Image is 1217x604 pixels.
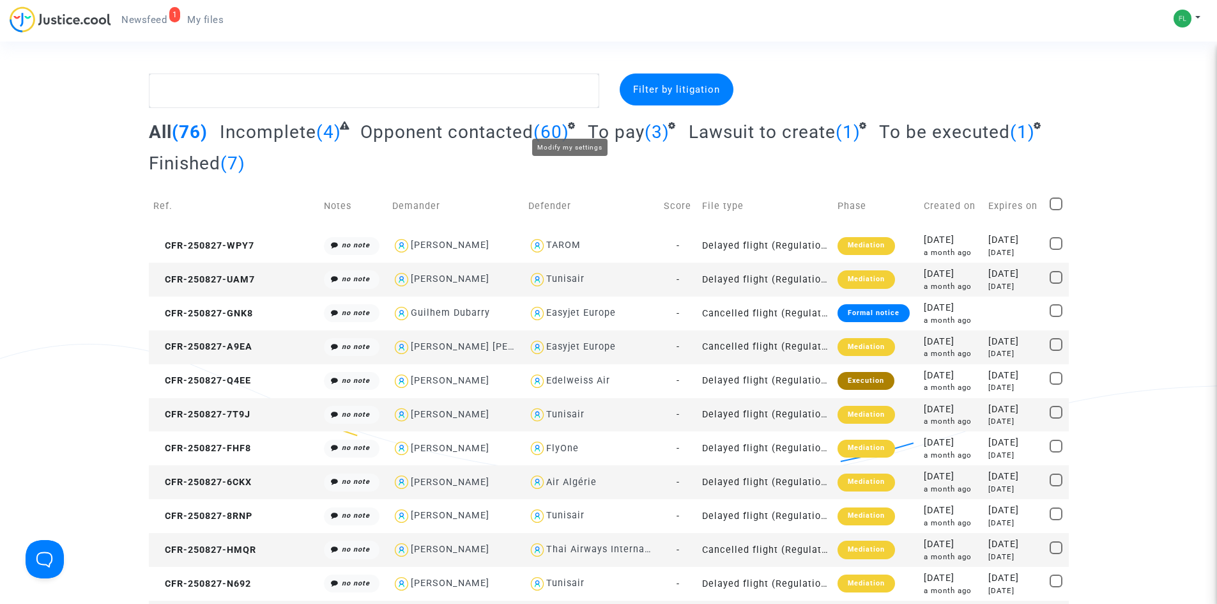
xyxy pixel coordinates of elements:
div: [DATE] [988,518,1041,529]
div: [DATE] [988,450,1041,461]
img: icon-user.svg [392,236,411,255]
div: a month ago [924,247,979,258]
img: icon-user.svg [528,541,547,559]
img: icon-user.svg [528,406,547,424]
div: Execution [838,372,894,390]
span: - [677,375,680,386]
div: a month ago [924,484,979,495]
td: Score [659,183,698,229]
div: Easyjet Europe [546,341,616,352]
i: no note [342,511,370,520]
td: File type [698,183,833,229]
span: CFR-250827-8RNP [153,511,252,522]
div: [PERSON_NAME] [411,409,489,420]
span: To pay [588,121,645,143]
td: Defender [524,183,659,229]
div: [DATE] [924,436,979,450]
div: [PERSON_NAME] [411,274,489,284]
div: TAROM [546,240,581,251]
img: 27626d57a3ba4a5b969f53e3f2c8e71c [1174,10,1191,27]
div: Tunisair [546,409,585,420]
div: [DATE] [924,267,979,281]
img: icon-user.svg [392,406,411,424]
div: [DATE] [988,403,1041,417]
i: no note [342,444,370,452]
div: [DATE] [988,369,1041,383]
img: icon-user.svg [528,236,547,255]
span: (60) [533,121,569,143]
div: [DATE] [924,504,979,518]
a: 1Newsfeed [111,10,177,29]
div: [PERSON_NAME] [411,477,489,488]
span: - [677,477,680,488]
span: CFR-250827-A9EA [153,341,252,352]
div: [DATE] [924,301,979,315]
td: Delayed flight (Regulation EC 261/2004) [698,364,833,398]
div: [DATE] [988,416,1041,427]
img: icon-user.svg [392,473,411,492]
span: My files [187,14,224,26]
span: CFR-250827-GNK8 [153,308,253,319]
img: icon-user.svg [528,575,547,593]
span: - [677,409,680,420]
td: Delayed flight (Regulation EC 261/2004) [698,499,833,533]
div: [DATE] [988,267,1041,281]
img: icon-user.svg [392,439,411,458]
div: a month ago [924,552,979,562]
span: Lawsuit to create [689,121,836,143]
td: Cancelled flight (Regulation EC 261/2004) [698,330,833,364]
div: [PERSON_NAME] [411,544,489,555]
span: CFR-250827-FHF8 [153,443,251,454]
td: Delayed flight (Regulation EC 261/2004) [698,465,833,499]
div: Mediation [838,507,895,525]
div: [PERSON_NAME] [411,240,489,251]
span: CFR-250827-Q4EE [153,375,251,386]
td: Phase [833,183,919,229]
img: icon-user.svg [528,439,547,458]
div: [PERSON_NAME] [411,443,489,454]
td: Delayed flight (Regulation EC 261/2004) [698,567,833,601]
div: a month ago [924,315,979,326]
div: [PERSON_NAME] [411,510,489,521]
div: a month ago [924,281,979,292]
div: a month ago [924,382,979,393]
span: CFR-250827-UAM7 [153,274,255,285]
div: Mediation [838,541,895,559]
div: [DATE] [988,233,1041,247]
i: no note [342,343,370,351]
span: - [677,341,680,352]
div: Mediation [838,237,895,255]
img: icon-user.svg [392,304,411,323]
td: Delayed flight (Regulation EC 261/2004) [698,431,833,465]
div: Mediation [838,406,895,424]
span: CFR-250827-7T9J [153,409,250,420]
div: [DATE] [988,335,1041,349]
div: Mediation [838,338,895,356]
div: [PERSON_NAME] [411,578,489,589]
div: Tunisair [546,274,585,284]
iframe: Help Scout Beacon - Open [26,540,64,578]
img: icon-user.svg [528,338,547,357]
i: no note [342,376,370,385]
div: [DATE] [988,281,1041,292]
span: Incomplete [220,121,316,143]
div: [DATE] [988,382,1041,393]
div: [DATE] [988,247,1041,258]
div: [DATE] [924,538,979,552]
td: Ref. [149,183,319,229]
span: - [677,545,680,555]
span: (3) [645,121,670,143]
td: Demander [388,183,523,229]
img: icon-user.svg [392,507,411,525]
div: a month ago [924,450,979,461]
td: Expires on [984,183,1045,229]
div: a month ago [924,348,979,359]
img: icon-user.svg [528,304,547,323]
span: - [677,511,680,522]
span: - [677,443,680,454]
div: [DATE] [988,504,1041,518]
div: Edelweiss Air [546,375,610,386]
td: Notes [319,183,388,229]
img: icon-user.svg [392,338,411,357]
i: no note [342,579,370,587]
